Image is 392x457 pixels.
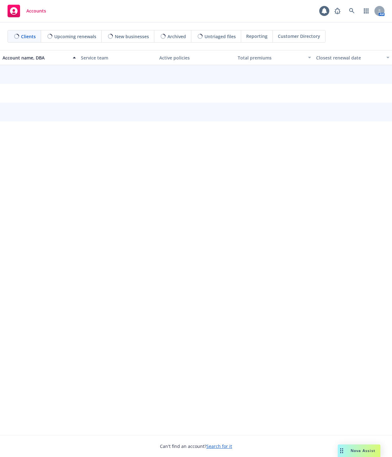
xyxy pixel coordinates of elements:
[235,50,314,65] button: Total premiums
[204,33,236,40] span: Untriaged files
[5,2,49,20] a: Accounts
[26,8,46,13] span: Accounts
[159,54,233,61] div: Active policies
[157,50,235,65] button: Active policies
[115,33,149,40] span: New businesses
[331,5,344,17] a: Report a Bug
[278,33,320,39] span: Customer Directory
[167,33,186,40] span: Archived
[316,54,383,61] div: Closest renewal date
[3,54,69,61] div: Account name, DBA
[238,54,304,61] div: Total premiums
[21,33,36,40] span: Clients
[351,448,375,453] span: Nova Assist
[78,50,157,65] button: Service team
[360,5,373,17] a: Switch app
[314,50,392,65] button: Closest renewal date
[338,444,380,457] button: Nova Assist
[81,54,154,61] div: Service team
[54,33,96,40] span: Upcoming renewals
[246,33,268,39] span: Reporting
[338,444,346,457] div: Drag to move
[346,5,358,17] a: Search
[206,443,232,449] a: Search for it
[160,443,232,449] span: Can't find an account?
